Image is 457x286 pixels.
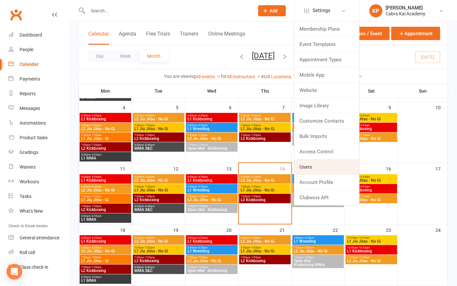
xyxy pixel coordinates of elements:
button: Class / Event [340,27,389,40]
div: 21 [280,224,291,235]
div: 16 [386,163,398,174]
div: 20 [226,224,238,235]
div: KP [369,4,382,17]
span: L2 Jiu Jitsu - No Gi [347,198,396,202]
span: L2 Kickboxing [240,259,289,263]
span: - 6:55pm [197,246,208,249]
span: - 7:55pm [250,256,261,259]
a: Bulk Imports [294,129,359,144]
span: - 7:55pm [91,143,101,146]
span: - 6:55pm [197,236,208,239]
span: 6:00pm [294,175,343,178]
span: - 8:40pm [144,205,155,208]
span: - 6:55pm [250,175,261,178]
span: 7:00pm [134,246,183,249]
span: 10:00am [347,185,396,188]
span: L2 Jiu Jitsu - No Gi [187,259,236,263]
span: - 6:55pm [91,124,101,127]
span: Open Mat - Kickboxing/MMA [294,198,343,206]
a: Account Profile [294,175,359,190]
span: 8:00pm [81,153,130,156]
span: - 7:55pm [197,134,208,137]
span: L2 Kickboxing [240,137,289,141]
div: 4 [123,102,132,113]
span: Settings [312,3,330,18]
a: Website [294,83,359,98]
a: Tasks [8,189,69,204]
button: Week [112,50,139,62]
span: 6:00pm [81,246,130,249]
span: - 8:00pm [303,246,314,249]
a: Users [294,159,359,174]
th: Fri [292,84,345,98]
span: 6:00pm [81,124,130,127]
span: 6:00pm [134,114,183,117]
div: Gradings [20,150,38,155]
span: 8:00pm [134,266,183,269]
div: Calendar [20,62,38,67]
th: Wed [185,84,238,98]
div: 14 [280,163,291,174]
div: Waivers [20,164,36,170]
span: - 7:55pm [197,143,208,146]
span: Open Mat - Kickboxing/MMA [294,259,343,267]
span: L2 Jiu Jitsu - No Gi [134,239,183,243]
span: 7:00pm [187,195,236,198]
div: What's New [20,208,43,214]
a: Payments [8,72,69,86]
div: Reports [20,91,36,96]
a: All Instructors [227,74,261,79]
span: 7:00pm [240,185,289,188]
span: L1 Kickboxing [187,239,236,243]
span: - 7:55pm [144,256,155,259]
span: L1 Jiu Jitsu - No Gi [347,117,396,121]
span: - 7:55pm [91,205,101,208]
div: 18 [120,224,132,235]
span: 7:00pm [294,256,343,259]
div: Product Sales [20,135,48,140]
span: 7:00pm [134,134,183,137]
span: 6:00pm [134,175,183,178]
span: Open Mat - Kickboxing [187,208,236,212]
span: - 10:55am [358,124,370,127]
span: - 6:55pm [91,175,101,178]
span: - 8:55pm [91,153,101,156]
div: 7 [282,102,291,113]
span: 7:00pm [81,195,130,198]
span: 8:00pm [81,276,130,278]
a: Clubworx [8,7,24,23]
span: - 7:55pm [144,246,155,249]
span: L1 Jiu Jitsu - Gi [81,259,130,263]
span: - 11:55am [358,195,370,198]
span: L2 Jiu Jitsu - No Gi [81,188,130,192]
span: L1 Kickboxing [187,178,236,182]
span: L2 Kickboxing [134,259,183,263]
span: L1 Kickboxing [81,178,130,182]
span: L1 Jiu Jitsu - No Gi [347,178,396,182]
span: 10:00am [347,236,396,239]
span: 7:00pm [294,124,343,127]
a: Messages [8,101,69,116]
span: L1 Wrestling [294,178,343,182]
span: L2 Kickboxing [81,146,130,150]
span: L1 Jiu Jitsu - No Gi [134,188,183,192]
a: Automations [8,116,69,130]
span: L1 Jiu Jitsu - Gi [81,198,130,202]
span: 6:00pm [81,236,130,239]
div: 10 [435,102,447,113]
span: L1 Jiu Jitsu - No Gi [347,239,396,243]
span: - 10:55am [358,185,370,188]
span: 7:00pm [134,124,183,127]
span: 7:00pm [187,143,236,146]
span: 7:00pm [240,256,289,259]
span: - 6:55pm [91,185,101,188]
span: 6:00pm [81,175,130,178]
span: 7:00pm [240,246,289,249]
div: Class check-in [20,264,48,270]
span: L1 Wrestling [294,117,343,121]
span: L1 Wrestling [187,127,236,131]
span: - 8:55pm [91,215,101,218]
span: L1 Jiu Jitsu - No Gi [134,127,183,131]
a: Mobile App [294,68,359,83]
span: L2 Jiu Jitsu - No Gi [294,249,343,253]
